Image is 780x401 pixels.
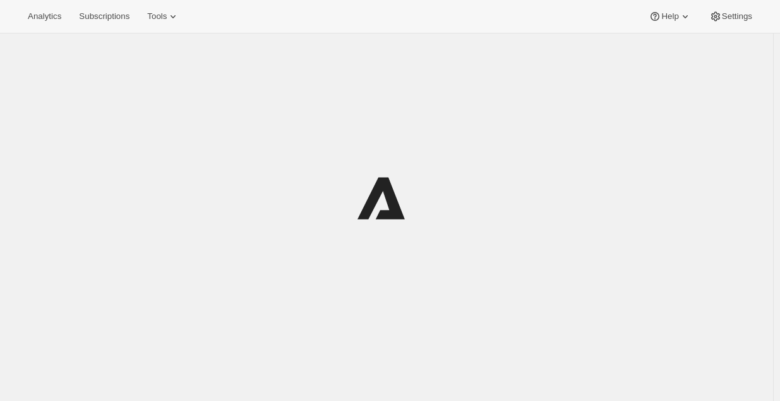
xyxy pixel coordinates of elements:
span: Settings [722,11,752,22]
button: Tools [140,8,187,25]
button: Analytics [20,8,69,25]
button: Settings [702,8,760,25]
span: Help [661,11,678,22]
button: Help [641,8,699,25]
button: Subscriptions [71,8,137,25]
span: Analytics [28,11,61,22]
span: Tools [147,11,167,22]
span: Subscriptions [79,11,129,22]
